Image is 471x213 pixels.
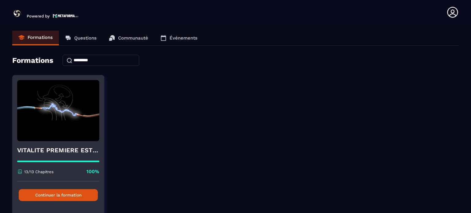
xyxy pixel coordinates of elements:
h4: VITALITE PREMIERE ESTRELLA [17,146,99,154]
p: Communauté [118,35,148,41]
p: Questions [74,35,97,41]
a: Événements [154,31,204,45]
p: Formations [28,35,53,40]
p: 100% [86,168,99,175]
button: Continuer la formation [19,189,98,201]
img: logo-branding [12,9,22,18]
a: Communauté [103,31,154,45]
p: Événements [170,35,197,41]
a: Formations [12,31,59,45]
h4: Formations [12,56,53,65]
img: logo [53,13,78,18]
a: Questions [59,31,103,45]
p: 13/13 Chapitres [24,169,54,174]
p: Powered by [27,14,50,18]
img: formation-background [17,80,99,141]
